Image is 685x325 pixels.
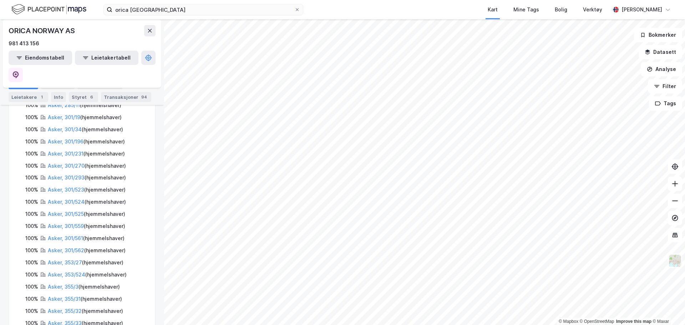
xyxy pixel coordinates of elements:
[513,5,539,14] div: Mine Tags
[48,173,126,182] div: ( hjemmelshaver )
[48,222,125,230] div: ( hjemmelshaver )
[11,3,86,16] img: logo.f888ab2527a4732fd821a326f86c7f29.svg
[48,283,120,291] div: ( hjemmelshaver )
[25,295,38,303] div: 100%
[48,211,84,217] a: Asker, 301/525
[101,92,151,102] div: Transaksjoner
[621,5,662,14] div: [PERSON_NAME]
[648,79,682,93] button: Filter
[580,319,614,324] a: OpenStreetMap
[48,308,82,314] a: Asker, 355/32
[48,246,126,255] div: ( hjemmelshaver )
[48,295,122,303] div: ( hjemmelshaver )
[48,258,123,267] div: ( hjemmelshaver )
[48,138,83,144] a: Asker, 301/196
[25,210,38,218] div: 100%
[634,28,682,42] button: Bokmerker
[9,25,76,36] div: ORICA NORWAY AS
[25,198,38,206] div: 100%
[48,114,80,120] a: Asker, 301/19
[48,235,83,241] a: Asker, 301/561
[25,283,38,291] div: 100%
[48,163,85,169] a: Asker, 301/270
[48,126,82,132] a: Asker, 301/34
[9,51,72,65] button: Eiendomstabell
[48,271,85,278] a: Asker, 353/524
[48,151,83,157] a: Asker, 301/231
[25,234,38,243] div: 100%
[25,149,38,158] div: 100%
[48,102,80,108] a: Asker, 285/11
[488,5,498,14] div: Kart
[48,137,125,146] div: ( hjemmelshaver )
[25,173,38,182] div: 100%
[649,96,682,111] button: Tags
[48,187,84,193] a: Asker, 301/523
[48,210,125,218] div: ( hjemmelshaver )
[75,51,138,65] button: Leietakertabell
[48,186,126,194] div: ( hjemmelshaver )
[25,162,38,170] div: 100%
[616,319,651,324] a: Improve this map
[25,125,38,134] div: 100%
[69,92,98,102] div: Styret
[48,247,84,253] a: Asker, 301/562
[25,258,38,267] div: 100%
[48,198,126,206] div: ( hjemmelshaver )
[25,186,38,194] div: 100%
[25,246,38,255] div: 100%
[25,222,38,230] div: 100%
[48,307,123,315] div: ( hjemmelshaver )
[51,92,66,102] div: Info
[9,39,39,48] div: 981 413 156
[48,259,82,265] a: Asker, 353/27
[48,125,123,134] div: ( hjemmelshaver )
[48,101,121,110] div: ( hjemmelshaver )
[48,270,127,279] div: ( hjemmelshaver )
[140,93,148,101] div: 94
[48,199,85,205] a: Asker, 301/524
[25,307,38,315] div: 100%
[48,113,122,122] div: ( hjemmelshaver )
[112,4,294,15] input: Søk på adresse, matrikkel, gårdeiere, leietakere eller personer
[583,5,602,14] div: Verktøy
[649,291,685,325] iframe: Chat Widget
[555,5,567,14] div: Bolig
[25,101,38,110] div: 100%
[48,223,84,229] a: Asker, 301/559
[25,137,38,146] div: 100%
[25,270,38,279] div: 100%
[48,162,126,170] div: ( hjemmelshaver )
[9,92,48,102] div: Leietakere
[38,93,45,101] div: 1
[668,254,682,268] img: Z
[48,284,78,290] a: Asker, 355/3
[48,234,125,243] div: ( hjemmelshaver )
[641,62,682,76] button: Analyse
[48,174,85,181] a: Asker, 301/293
[48,296,81,302] a: Asker, 355/31
[25,113,38,122] div: 100%
[88,93,95,101] div: 6
[639,45,682,59] button: Datasett
[48,149,125,158] div: ( hjemmelshaver )
[559,319,578,324] a: Mapbox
